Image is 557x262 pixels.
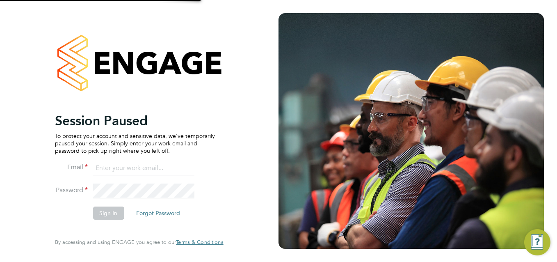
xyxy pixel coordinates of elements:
input: Enter your work email... [93,161,194,176]
p: To protect your account and sensitive data, we've temporarily paused your session. Simply enter y... [55,132,215,155]
span: By accessing and using ENGAGE you agree to our [55,239,223,246]
button: Forgot Password [130,207,187,220]
a: Terms & Conditions [176,239,223,246]
label: Email [55,163,88,172]
label: Password [55,186,88,195]
button: Sign In [93,207,124,220]
span: Terms & Conditions [176,239,223,246]
button: Engage Resource Center [524,229,550,255]
h2: Session Paused [55,113,215,129]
